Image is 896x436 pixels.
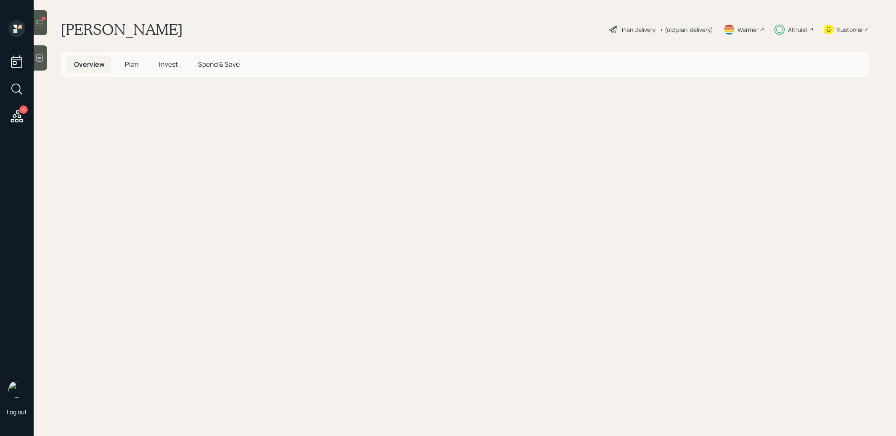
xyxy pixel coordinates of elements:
div: 6 [19,105,28,114]
img: treva-nostdahl-headshot.png [8,381,25,398]
span: Spend & Save [198,60,240,69]
div: Altruist [788,25,808,34]
h1: [PERSON_NAME] [61,20,183,39]
div: Kustomer [837,25,863,34]
span: Invest [159,60,178,69]
div: Log out [7,408,27,416]
div: Plan Delivery [622,25,655,34]
div: • (old plan-delivery) [660,25,713,34]
span: Plan [125,60,139,69]
span: Overview [74,60,105,69]
div: Warmer [737,25,759,34]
